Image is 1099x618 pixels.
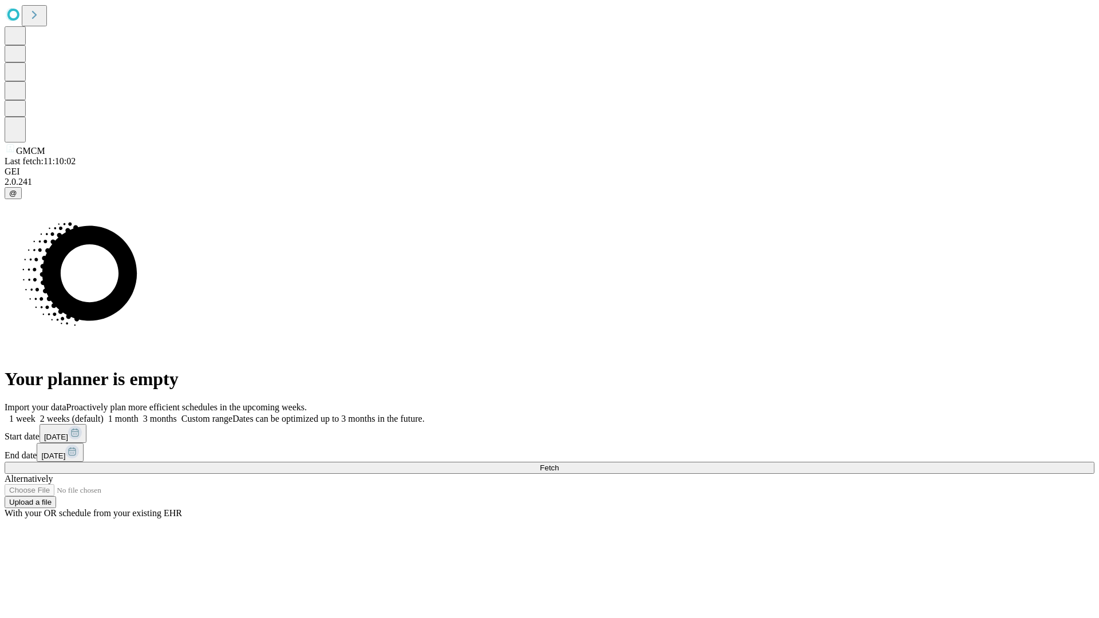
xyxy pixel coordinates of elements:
[108,414,139,423] span: 1 month
[66,402,307,412] span: Proactively plan more efficient schedules in the upcoming weeks.
[5,369,1094,390] h1: Your planner is empty
[540,463,559,472] span: Fetch
[5,177,1094,187] div: 2.0.241
[5,187,22,199] button: @
[5,508,182,518] span: With your OR schedule from your existing EHR
[5,443,1094,462] div: End date
[5,402,66,412] span: Import your data
[5,156,76,166] span: Last fetch: 11:10:02
[181,414,232,423] span: Custom range
[5,474,53,484] span: Alternatively
[40,414,104,423] span: 2 weeks (default)
[37,443,84,462] button: [DATE]
[143,414,177,423] span: 3 months
[5,167,1094,177] div: GEI
[9,414,35,423] span: 1 week
[41,451,65,460] span: [DATE]
[39,424,86,443] button: [DATE]
[44,433,68,441] span: [DATE]
[16,146,45,156] span: GMCM
[5,496,56,508] button: Upload a file
[9,189,17,197] span: @
[5,424,1094,443] div: Start date
[232,414,424,423] span: Dates can be optimized up to 3 months in the future.
[5,462,1094,474] button: Fetch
